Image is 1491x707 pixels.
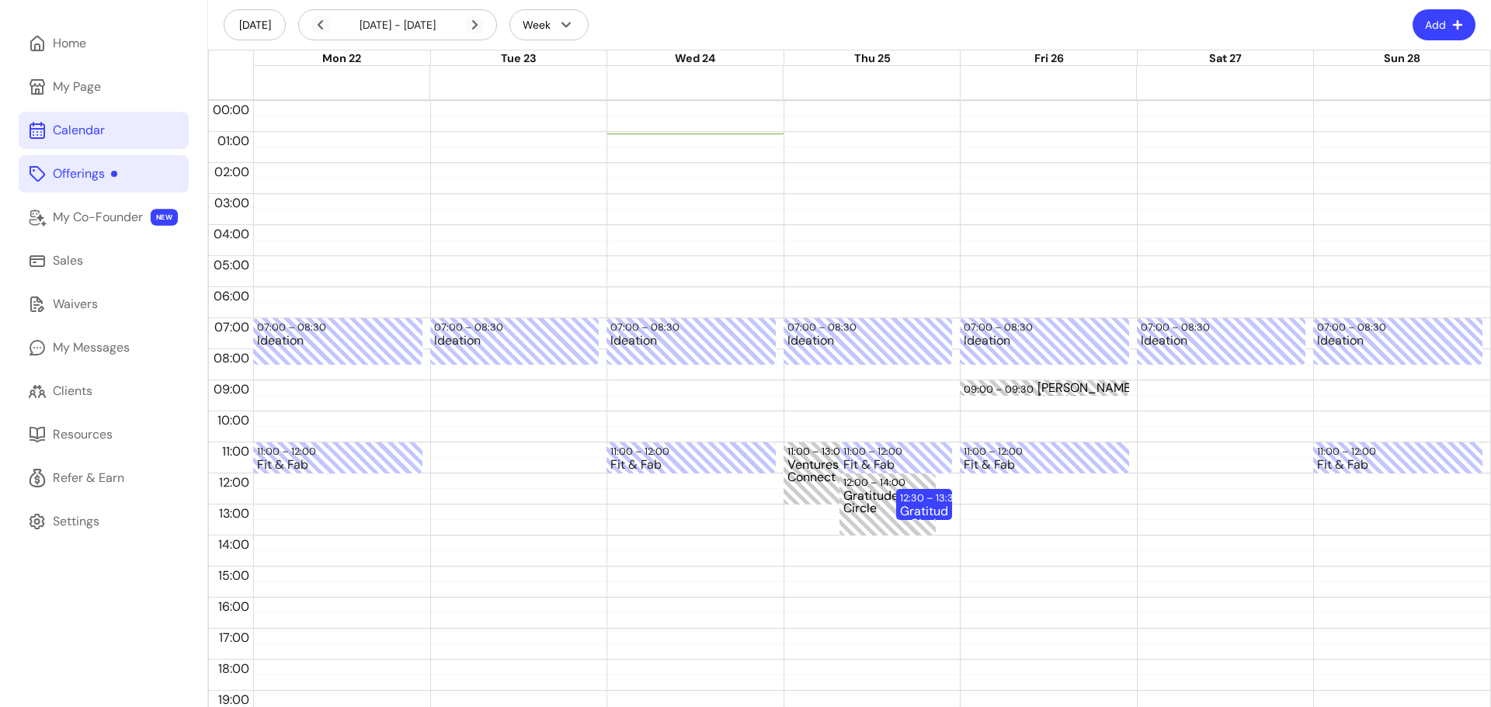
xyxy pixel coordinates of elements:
div: 11:00 – 12:00Fit & Fab [253,442,422,473]
div: 11:00 – 12:00 [843,444,906,459]
div: 07:00 – 08:30 [257,320,330,334]
div: 11:00 – 12:00Fit & Fab [606,442,776,473]
span: 09:00 [210,381,253,397]
div: Fit & Fab [1317,459,1479,472]
span: Sat 27 [1209,51,1242,65]
span: 15:00 [214,567,253,584]
div: 11:00 – 12:00 [1317,444,1380,459]
div: 11:00 – 12:00 [257,444,320,459]
div: 07:00 – 08:30Ideation [430,318,600,365]
div: Ideation [1141,334,1302,363]
span: 13:00 [215,505,253,522]
span: 08:00 [210,350,253,366]
div: Ideation [1317,334,1479,363]
div: 11:00 – 13:00Ventures Connect [784,442,879,504]
a: Waivers [19,286,189,323]
span: 01:00 [214,133,253,149]
a: Sales [19,242,189,279]
a: Home [19,25,189,62]
div: 07:00 – 08:30Ideation [960,318,1129,365]
div: 07:00 – 08:30 [434,320,507,334]
a: Clients [19,373,189,410]
a: Calendar [19,112,189,149]
button: Thu 25 [854,50,891,68]
div: 11:00 – 12:00Fit & Fab [960,442,1129,473]
span: 06:00 [210,288,253,304]
div: Resources [53,425,113,444]
a: My Messages [19,329,189,366]
div: 07:00 – 08:30 [964,320,1037,334]
button: Sat 27 [1209,50,1242,68]
div: 07:00 – 08:30Ideation [1137,318,1306,365]
span: Mon 22 [322,51,361,65]
span: 12:00 [215,474,253,490]
div: Fit & Fab [843,459,948,472]
a: Offerings [19,155,189,192]
button: Fri 26 [1034,50,1064,68]
div: 11:00 – 12:00 [610,444,673,459]
div: Ventures Connect [787,459,875,503]
div: Settings [53,512,99,531]
div: 11:00 – 12:00Fit & Fab [839,442,952,473]
div: Waivers [53,295,98,314]
div: My Messages [53,338,130,357]
div: 07:00 – 08:30 [1317,320,1390,334]
a: Resources [19,416,189,453]
div: 12:30 – 13:30Gratitude Circle - September [896,489,953,520]
div: 12:00 – 14:00Gratitude Circle [839,473,935,535]
div: 07:00 – 08:30Ideation [253,318,422,365]
button: Tue 23 [501,50,537,68]
div: Fit & Fab [257,459,419,472]
a: My Co-Founder NEW [19,199,189,236]
div: Gratitude Circle - September [900,505,949,518]
div: Refer & Earn [53,469,124,487]
span: 03:00 [210,195,253,211]
div: Ideation [964,334,1125,363]
span: Tue 23 [501,51,537,65]
button: Add [1413,9,1475,40]
div: 07:00 – 08:30Ideation [1313,318,1482,365]
div: 09:00 – 09:30 [964,382,1037,397]
div: Offerings [53,165,117,183]
span: 04:00 [210,226,253,242]
button: Sun 28 [1384,50,1420,68]
span: Wed 24 [675,51,715,65]
div: Home [53,34,86,53]
div: 07:00 – 08:30 [787,320,860,334]
div: 09:00 – 09:30[PERSON_NAME] and [PERSON_NAME] [960,380,1129,396]
div: Sales [53,251,83,270]
div: 07:00 – 08:30 [610,320,683,334]
span: 17:00 [215,629,253,646]
div: Fit & Fab [964,459,1125,472]
button: Mon 22 [322,50,361,68]
a: Refer & Earn [19,459,189,497]
span: 14:00 [214,536,253,553]
span: Thu 25 [854,51,891,65]
button: Wed 24 [675,50,715,68]
button: [DATE] [224,9,286,40]
div: [PERSON_NAME] and [PERSON_NAME] [1037,382,1199,394]
div: Ideation [787,334,949,363]
span: 02:00 [210,164,253,180]
span: 05:00 [210,257,253,273]
button: Week [509,9,589,40]
div: 07:00 – 08:30Ideation [784,318,953,365]
div: 12:30 – 13:30 [900,490,964,505]
div: 11:00 – 13:00 [787,444,851,459]
div: Fit & Fab [610,459,772,472]
div: 12:00 – 14:00 [843,475,909,490]
div: 11:00 – 12:00 [964,444,1027,459]
span: 07:00 [210,319,253,335]
a: Settings [19,503,189,540]
div: Gratitude Circle [843,490,931,534]
a: My Page [19,68,189,106]
div: 07:00 – 08:30Ideation [606,318,776,365]
span: 11:00 [218,443,253,459]
span: NEW [151,209,178,226]
div: Ideation [434,334,596,363]
div: [DATE] - [DATE] [311,16,484,34]
div: 07:00 – 08:30 [1141,320,1214,334]
div: Clients [53,382,92,400]
span: 00:00 [209,102,253,118]
span: 10:00 [214,412,253,428]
